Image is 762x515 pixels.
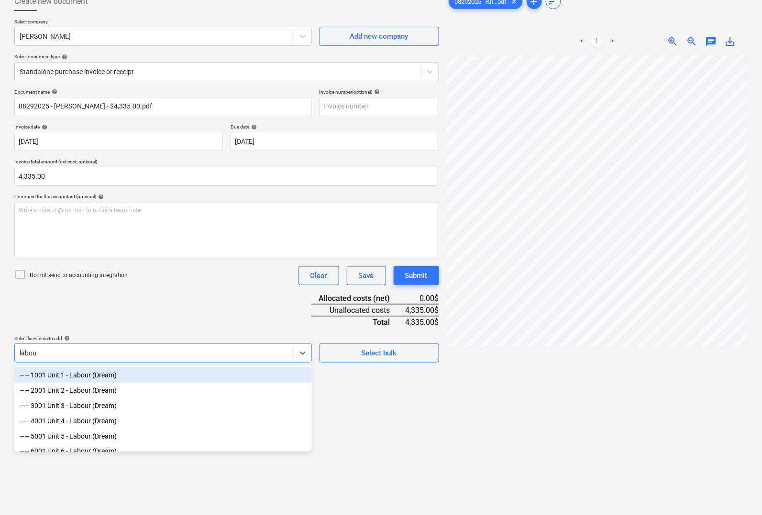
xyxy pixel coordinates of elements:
div: Due date [231,124,439,130]
div: Total [311,316,406,328]
div: -- -- 2001 Unit 2 - Labour (Dream) [14,383,312,398]
div: 0.00$ [406,293,439,304]
div: Allocated costs (net) [311,293,406,304]
span: save_alt [725,36,736,47]
p: Invoice total amount (net cost, optional) [14,159,439,167]
a: Next page [607,36,618,47]
span: help [62,335,70,341]
input: Invoice date not specified [14,132,223,151]
input: Invoice number [320,97,439,116]
div: Invoice number (optional) [320,89,439,95]
span: help [96,194,104,200]
div: 4,335.00$ [406,316,439,328]
a: Page 1 is your current page [591,36,603,47]
div: Clear [310,269,327,282]
div: Document name [14,89,312,95]
div: Invoice date [14,124,223,130]
div: Select line-items to add [14,335,312,342]
button: Select bulk [320,343,439,363]
a: Previous page [576,36,587,47]
div: -- -- 4001 Unit 4 - Labour (Dream) [14,413,312,429]
div: Comment for the accountant (optional) [14,193,439,200]
span: zoom_out [686,36,698,47]
input: Document name [14,97,312,116]
span: help [373,89,380,95]
div: Select bulk [362,347,397,359]
div: -- -- 3001 Unit 3 - Labour (Dream) [14,398,312,413]
div: -- -- 5001 Unit 5 - Labour (Dream) [14,429,312,444]
button: Save [347,266,386,285]
div: Select document type [14,54,439,60]
iframe: Chat Widget [714,469,762,515]
span: help [50,89,57,95]
div: 4,335.00$ [406,304,439,316]
p: Select company [14,19,312,27]
button: Add new company [320,27,439,46]
p: Do not send to accounting integration [30,271,128,279]
span: help [40,124,47,130]
div: -- -- 6001 Unit 6 - Labour (Dream) [14,444,312,459]
button: Submit [394,266,439,285]
div: Add new company [350,30,409,43]
input: Due date not specified [231,132,439,151]
input: Invoice total amount (net cost, optional) [14,167,439,186]
span: zoom_in [667,36,679,47]
span: chat [706,36,717,47]
div: Submit [405,269,428,282]
div: Unallocated costs [311,304,406,316]
button: Clear [298,266,339,285]
div: -- -- 1001 Unit 1 - Labour (Dream) [14,367,312,383]
span: help [249,124,257,130]
div: Save [359,269,374,282]
span: help [60,54,67,60]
